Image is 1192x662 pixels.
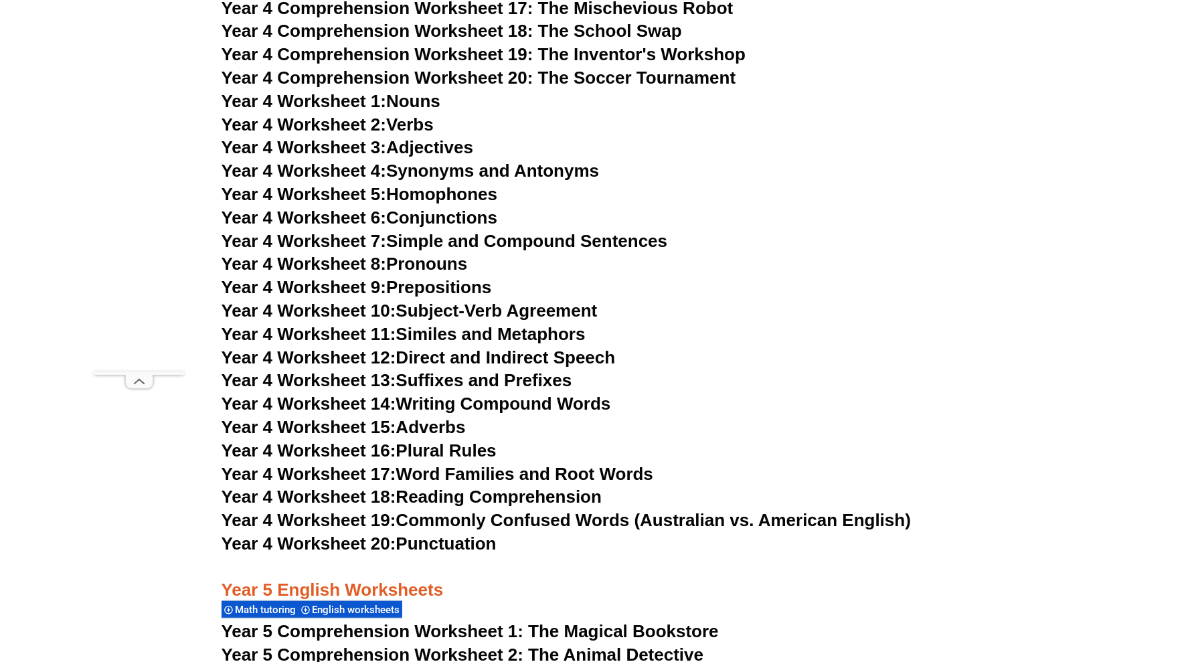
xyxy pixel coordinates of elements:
span: Year 4 Worksheet 8: [222,254,387,274]
a: Year 4 Worksheet 1:Nouns [222,91,440,111]
span: Year 4 Worksheet 11: [222,324,396,344]
span: Year 4 Worksheet 20: [222,533,396,554]
div: Math tutoring [222,600,299,618]
a: Year 4 Worksheet 17:Word Families and Root Words [222,464,653,484]
iframe: Chat Widget [969,511,1192,662]
a: Year 4 Worksheet 12:Direct and Indirect Speech [222,347,616,367]
span: Year 4 Worksheet 7: [222,231,387,251]
span: Year 4 Worksheet 9: [222,277,387,297]
a: Year 4 Worksheet 10:Subject-Verb Agreement [222,301,598,321]
span: English worksheets [313,604,404,616]
a: Year 4 Worksheet 11:Similes and Metaphors [222,324,586,344]
a: Year 4 Worksheet 13:Suffixes and Prefixes [222,370,572,390]
a: Year 4 Worksheet 4:Synonyms and Antonyms [222,161,600,181]
a: Year 4 Worksheet 18:Reading Comprehension [222,487,602,507]
a: Year 4 Worksheet 19:Commonly Confused Words (Australian vs. American English) [222,510,912,530]
span: Year 4 Worksheet 14: [222,394,396,414]
span: Year 4 Worksheet 2: [222,114,387,135]
a: Year 4 Comprehension Worksheet 18: The School Swap [222,21,682,41]
a: Year 4 Worksheet 14:Writing Compound Words [222,394,611,414]
span: Year 4 Worksheet 10: [222,301,396,321]
a: Year 4 Worksheet 3:Adjectives [222,137,474,157]
span: Math tutoring [236,604,301,616]
h3: Year 5 English Worksheets [222,556,971,602]
a: Year 4 Comprehension Worksheet 20: The Soccer Tournament [222,68,736,88]
a: Year 4 Worksheet 6:Conjunctions [222,208,498,228]
a: Year 4 Worksheet 20:Punctuation [222,533,497,554]
span: Year 4 Worksheet 16: [222,440,396,461]
a: Year 4 Worksheet 8:Pronouns [222,254,468,274]
span: Year 4 Worksheet 3: [222,137,387,157]
span: Year 4 Worksheet 19: [222,510,396,530]
span: Year 4 Worksheet 4: [222,161,387,181]
span: Year 4 Worksheet 1: [222,91,387,111]
a: Year 4 Comprehension Worksheet 19: The Inventor's Workshop [222,44,746,64]
a: Year 4 Worksheet 2:Verbs [222,114,434,135]
span: Year 4 Worksheet 17: [222,464,396,484]
div: English worksheets [299,600,402,618]
a: Year 4 Worksheet 9:Prepositions [222,277,492,297]
span: Year 4 Worksheet 6: [222,208,387,228]
a: Year 4 Worksheet 15:Adverbs [222,417,466,437]
span: Year 4 Worksheet 12: [222,347,396,367]
a: Year 4 Worksheet 5:Homophones [222,184,498,204]
a: Year 4 Worksheet 16:Plural Rules [222,440,497,461]
span: Year 4 Worksheet 13: [222,370,396,390]
iframe: Advertisement [94,33,184,371]
span: Year 4 Worksheet 18: [222,487,396,507]
span: Year 4 Worksheet 5: [222,184,387,204]
a: Year 4 Worksheet 7:Simple and Compound Sentences [222,231,668,251]
span: Year 4 Worksheet 15: [222,417,396,437]
a: Year 5 Comprehension Worksheet 1: The Magical Bookstore [222,621,719,641]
